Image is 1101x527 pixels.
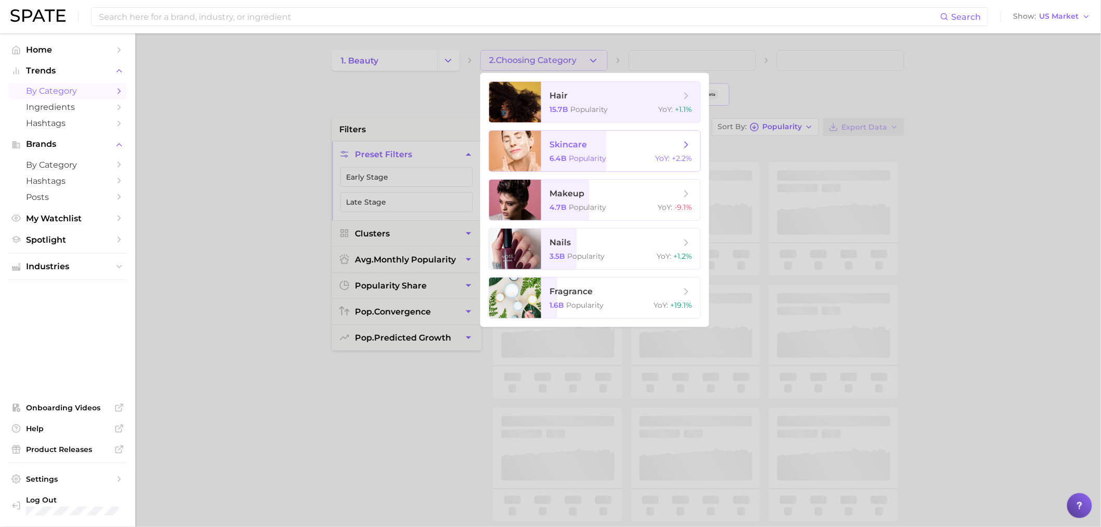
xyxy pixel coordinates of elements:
input: Search here for a brand, industry, or ingredient [98,8,940,26]
span: Ingredients [26,102,109,112]
span: 4.7b [549,203,567,212]
img: SPATE [10,9,66,22]
span: YoY : [658,203,672,212]
span: Log Out [26,495,134,505]
span: Product Releases [26,445,109,454]
button: Industries [8,259,127,274]
span: 15.7b [549,105,568,114]
span: skincare [549,140,587,149]
button: Trends [8,63,127,79]
a: Hashtags [8,115,127,131]
span: 3.5b [549,252,565,261]
span: -9.1% [674,203,692,212]
span: US Market [1040,14,1079,19]
span: Trends [26,66,109,76]
span: Spotlight [26,235,109,245]
a: Ingredients [8,99,127,115]
span: Hashtags [26,118,109,128]
span: YoY : [654,300,668,310]
span: Brands [26,140,109,149]
span: +2.2% [672,154,692,163]
span: fragrance [549,286,593,296]
a: Log out. Currently logged in with e-mail danielle.gonzalez@loreal.com. [8,492,127,519]
span: Popularity [566,300,604,310]
span: by Category [26,86,109,96]
span: Help [26,424,109,433]
span: Show [1014,14,1036,19]
span: YoY : [658,105,673,114]
span: 6.4b [549,154,567,163]
span: Popularity [569,154,606,163]
span: Popularity [570,105,608,114]
button: ShowUS Market [1011,10,1093,23]
span: Popularity [567,252,605,261]
span: nails [549,237,571,247]
span: YoY : [657,252,671,261]
span: +1.2% [673,252,692,261]
span: +19.1% [670,300,692,310]
a: Hashtags [8,173,127,189]
a: Settings [8,471,127,487]
a: by Category [8,83,127,99]
a: Product Releases [8,442,127,457]
span: 1.6b [549,300,564,310]
span: makeup [549,189,584,198]
button: Brands [8,136,127,152]
span: YoY : [655,154,670,163]
a: Spotlight [8,232,127,248]
span: My Watchlist [26,214,109,223]
a: Posts [8,189,127,205]
span: Posts [26,192,109,202]
ul: 2.Choosing Category [480,73,709,327]
span: Search [952,12,981,22]
a: Home [8,42,127,58]
span: Hashtags [26,176,109,186]
span: by Category [26,160,109,170]
a: Onboarding Videos [8,400,127,416]
span: +1.1% [675,105,692,114]
span: Popularity [569,203,606,212]
a: My Watchlist [8,210,127,227]
span: Settings [26,474,109,484]
span: Home [26,45,109,55]
a: Help [8,421,127,436]
span: hair [549,91,568,101]
span: Industries [26,262,109,271]
span: Onboarding Videos [26,403,109,412]
a: by Category [8,157,127,173]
